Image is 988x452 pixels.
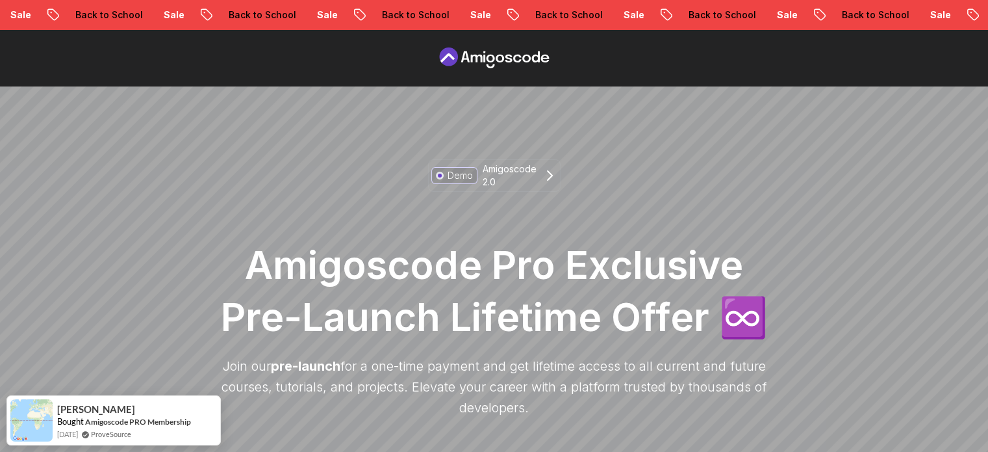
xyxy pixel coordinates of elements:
[520,8,608,21] p: Back to School
[215,239,774,343] h1: Amigoscode Pro Exclusive Pre-Launch Lifetime Offer ♾️
[436,47,553,68] a: Pre Order page
[57,416,84,427] span: Bought
[455,8,496,21] p: Sale
[483,163,537,189] p: Amigoscode 2.0
[366,8,455,21] p: Back to School
[57,429,78,440] span: [DATE]
[448,169,473,182] p: Demo
[826,8,915,21] p: Back to School
[57,404,135,415] span: [PERSON_NAME]
[915,8,956,21] p: Sale
[301,8,343,21] p: Sale
[148,8,190,21] p: Sale
[608,8,650,21] p: Sale
[271,358,340,374] span: pre-launch
[10,399,53,442] img: provesource social proof notification image
[60,8,148,21] p: Back to School
[85,416,191,427] a: Amigoscode PRO Membership
[91,429,131,440] a: ProveSource
[761,8,803,21] p: Sale
[215,356,774,418] p: Join our for a one-time payment and get lifetime access to all current and future courses, tutori...
[428,159,561,192] a: DemoAmigoscode 2.0
[213,8,301,21] p: Back to School
[673,8,761,21] p: Back to School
